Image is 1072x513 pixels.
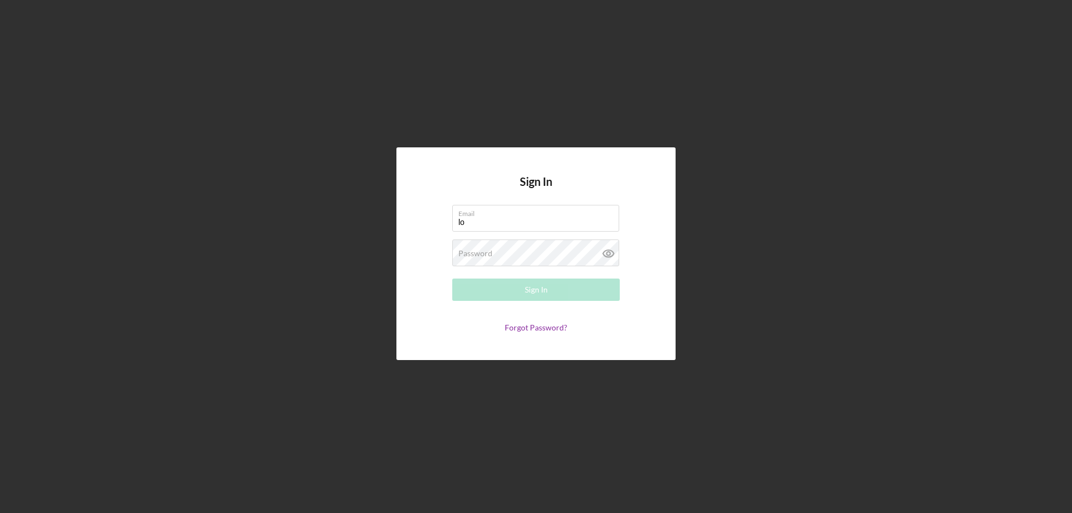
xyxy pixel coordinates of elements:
label: Password [458,249,492,258]
label: Email [458,205,619,218]
div: Sign In [525,279,548,301]
h4: Sign In [520,175,552,205]
a: Forgot Password? [505,323,567,332]
button: Sign In [452,279,620,301]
